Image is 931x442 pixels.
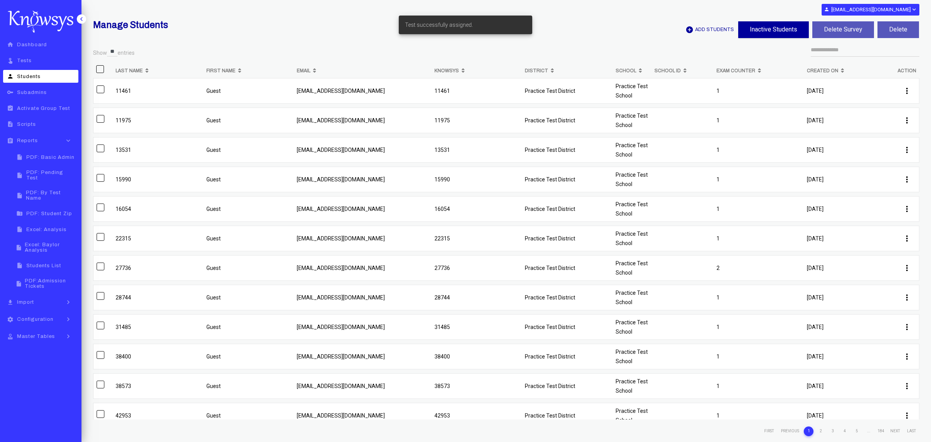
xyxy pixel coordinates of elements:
p: Practice Test District [525,145,609,155]
b: Last Name [116,66,143,75]
p: 1 [716,86,801,96]
span: Reports [17,138,38,143]
p: Guest [206,204,291,214]
i: settings [5,316,15,323]
span: PDF: Basic Admin [26,155,74,160]
p: 38400 [116,352,200,361]
p: 16054 [116,204,200,214]
p: Practice Test School [616,318,648,336]
p: [EMAIL_ADDRESS][DOMAIN_NAME] [297,145,428,155]
p: 1 [716,175,801,184]
span: Test successfully assigned. [405,21,473,29]
b: School ID [654,66,681,75]
li: 2 [816,426,825,436]
button: Inactive Students [738,21,809,38]
p: Practice Test School [616,229,648,248]
p: [EMAIL_ADDRESS][DOMAIN_NAME] [297,322,428,332]
i: more_vert [902,381,912,391]
i: person [824,7,829,12]
i: more_vert [902,116,912,125]
p: [DATE] [807,234,891,243]
p: 1 [716,352,801,361]
p: Practice Test District [525,263,609,273]
i: more_vert [902,145,912,155]
span: Scripts [17,122,36,127]
p: 27736 [116,263,200,273]
p: Practice Test District [525,352,609,361]
i: more_vert [902,263,912,273]
i: add_circle [685,26,694,34]
p: Guest [206,411,291,420]
i: approval [5,333,15,340]
p: 1 [716,145,801,155]
p: Practice Test District [525,175,609,184]
p: Practice Test School [616,82,648,100]
p: [DATE] [807,204,891,214]
p: [DATE] [807,381,891,391]
p: Practice Test District [525,234,609,243]
p: Practice Test School [616,141,648,159]
p: Practice Test School [616,347,648,366]
p: Guest [206,145,291,155]
b: Action [898,66,916,75]
p: 22315 [434,234,519,243]
li: Next [888,426,902,436]
p: [DATE] [807,175,891,184]
p: 1 [716,116,801,125]
p: Guest [206,352,291,361]
p: Practice Test District [525,86,609,96]
p: Practice Test School [616,111,648,130]
span: Excel: Baylor Analysis [25,242,76,253]
p: 31485 [116,322,200,332]
p: [EMAIL_ADDRESS][DOMAIN_NAME] [297,411,428,420]
li: 5 [852,426,862,436]
p: Practice Test District [525,116,609,125]
p: Practice Test District [525,322,609,332]
span: PDF:Admission Tickets [25,278,76,289]
label: Show [93,49,107,57]
p: [DATE] [807,293,891,302]
i: keyboard_arrow_right [62,298,74,306]
p: 38573 [116,381,200,391]
i: home [5,41,15,48]
span: PDF: Student Zip [26,211,72,216]
p: 13531 [434,145,519,155]
i: insert_drive_file [15,280,23,287]
i: insert_drive_file [15,226,24,233]
p: 1 [716,381,801,391]
span: Students List [26,263,61,268]
b: Created On [807,66,838,75]
p: [EMAIL_ADDRESS][DOMAIN_NAME] [297,175,428,184]
p: [EMAIL_ADDRESS][DOMAIN_NAME] [297,263,428,273]
i: insert_drive_file [15,154,24,160]
i: touch_app [5,57,15,64]
i: more_vert [902,175,912,184]
i: person [5,73,15,80]
p: [EMAIL_ADDRESS][DOMAIN_NAME] [297,204,428,214]
span: PDF: Pending Test [26,170,76,181]
p: Guest [206,263,291,273]
span: Subadmins [17,90,47,95]
p: [EMAIL_ADDRESS][DOMAIN_NAME] [297,234,428,243]
p: [DATE] [807,352,891,361]
span: PDF: By Test Name [26,190,76,201]
p: Guest [206,293,291,302]
i: more_vert [902,234,912,243]
i: more_vert [902,322,912,332]
p: [EMAIL_ADDRESS][DOMAIN_NAME] [297,293,428,302]
p: [DATE] [807,116,891,125]
p: 11975 [116,116,200,125]
p: [DATE] [807,411,891,420]
p: 38573 [434,381,519,391]
span: Tests [17,58,32,63]
p: Practice Test District [525,381,609,391]
p: 1 [716,411,801,420]
i: description [5,121,15,127]
p: 16054 [434,204,519,214]
p: 42953 [434,411,519,420]
b: [EMAIL_ADDRESS][DOMAIN_NAME] [831,7,911,12]
i: assignment [5,137,15,144]
p: [EMAIL_ADDRESS][DOMAIN_NAME] [297,381,428,391]
i: folder_zip [15,210,24,217]
p: 27736 [434,263,519,273]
